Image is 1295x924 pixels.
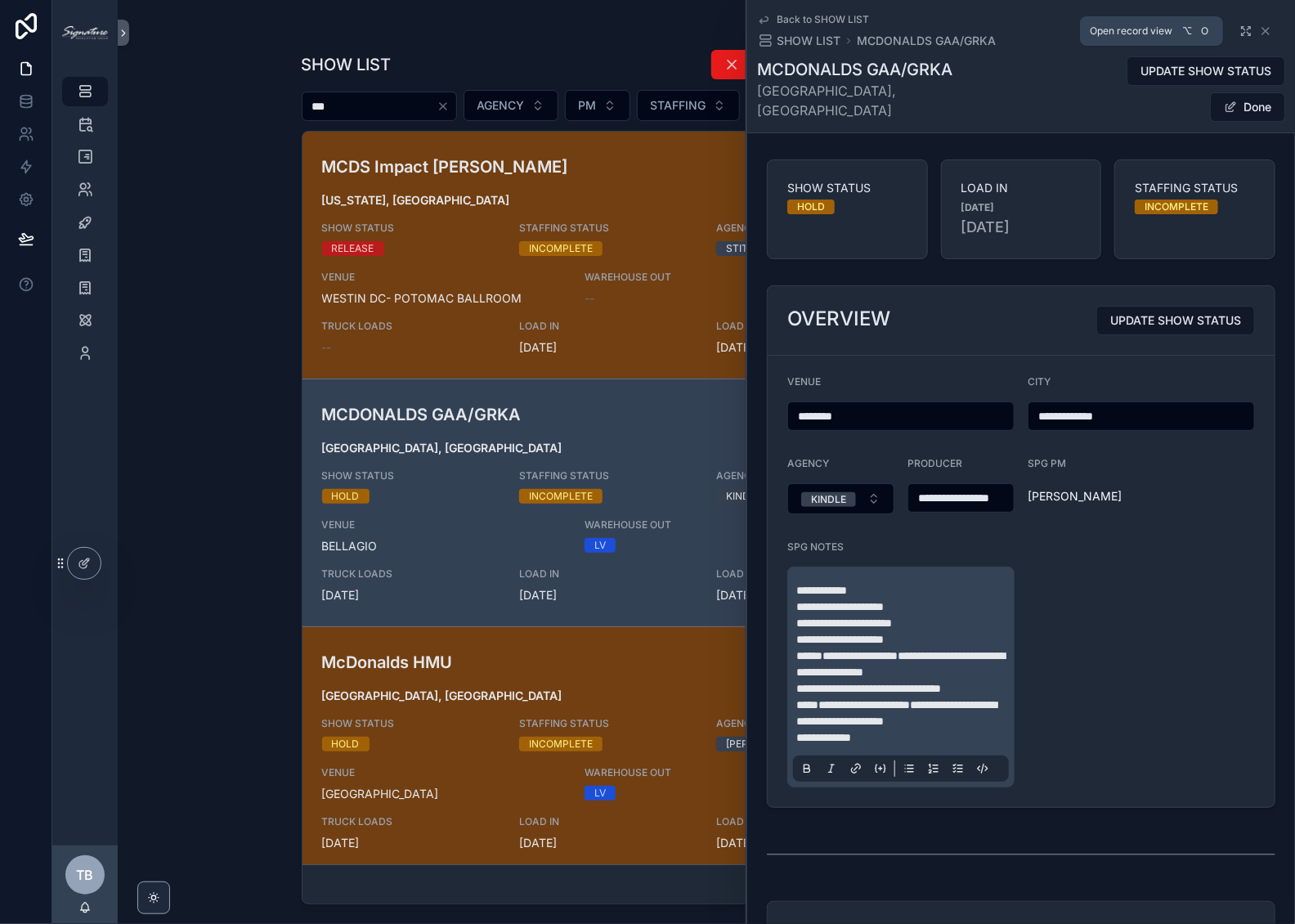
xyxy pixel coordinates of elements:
span: WAREHOUSE OUT [585,518,828,532]
span: WAREHOUSE OUT [585,766,828,779]
span: SHOW STATUS [322,222,500,235]
span: AGENCY [716,469,894,482]
span: SHOW STATUS [322,469,500,482]
div: LV [594,538,606,553]
div: [PERSON_NAME] [726,737,805,751]
span: TRUCK LOADS [322,815,500,828]
span: BELLAGIO [322,538,566,554]
span: STAFFING STATUS [519,717,697,730]
div: HOLD [797,200,825,214]
div: KINDLE [726,489,761,504]
button: Select Button [464,90,558,121]
span: SPG PM [1028,457,1066,469]
span: UPDATE SHOW STATUS [1110,312,1241,329]
a: McDonalds HMU[GEOGRAPHIC_DATA], [GEOGRAPHIC_DATA]SHOW STATUSHOLDSTAFFING STATUSINCOMPLETEAGENCY[P... [302,626,1111,874]
a: Back to SHOW LIST [757,13,869,26]
div: INCOMPLETE [1145,200,1208,214]
span: -- [585,290,594,307]
button: Select Button [787,483,894,514]
span: AGENCY [477,97,525,114]
h3: MCDS Impact [PERSON_NAME] [322,155,828,179]
span: TRUCK LOADS [322,320,500,333]
span: PRODUCER [907,457,962,469]
a: MCDS Impact [PERSON_NAME][US_STATE], [GEOGRAPHIC_DATA]SHOW STATUSRELEASESTAFFING STATUSINCOMPLETE... [302,132,1111,379]
div: RELEASE [332,241,374,256]
span: Back to SHOW LIST [777,13,869,26]
span: [DATE] [519,339,697,356]
span: AGENCY [716,222,894,235]
strong: [DATE] [961,201,995,214]
span: SHOW LIST [777,33,840,49]
span: O [1199,25,1212,38]
strong: [GEOGRAPHIC_DATA], [GEOGRAPHIC_DATA] [322,689,562,702]
span: [DATE] [519,587,697,603]
h3: McDonalds HMU [322,650,828,675]
span: [DATE] [716,587,894,603]
span: VENUE [322,766,566,779]
button: UPDATE SHOW STATUS [1127,56,1285,86]
button: ADD BLACKOUT [711,50,850,79]
button: UPDATE SHOW STATUS [1096,306,1255,335]
span: AGENCY [787,457,829,469]
div: INCOMPLETE [529,241,593,256]
span: PM [579,97,597,114]
span: STAFFING [651,97,706,114]
span: [GEOGRAPHIC_DATA] [322,786,566,802]
span: -- [322,339,332,356]
span: Open record view [1090,25,1172,38]
span: [DATE] [519,835,697,851]
span: LOAD OUT [716,567,894,581]
span: VENUE [322,271,566,284]
div: scrollable content [52,65,118,389]
span: [DATE] [322,835,500,851]
button: Clear [437,100,456,113]
span: SHOW STATUS [787,180,907,196]
strong: [US_STATE], [GEOGRAPHIC_DATA] [322,193,510,207]
span: LOAD OUT [716,815,894,828]
span: [GEOGRAPHIC_DATA], [GEOGRAPHIC_DATA] [757,81,1033,120]
strong: [GEOGRAPHIC_DATA], [GEOGRAPHIC_DATA] [322,441,562,455]
a: MCDONALDS GAA/GRKA[GEOGRAPHIC_DATA], [GEOGRAPHIC_DATA]SHOW STATUSHOLDSTAFFING STATUSINCOMPLETEAGE... [302,379,1111,626]
span: [DATE] [322,587,500,603]
div: LV [594,786,606,801]
div: HOLD [332,489,360,504]
span: [DATE] [716,339,894,356]
span: LOAD IN [519,815,697,828]
span: STAFFING STATUS [519,469,697,482]
h3: MCDONALDS GAA/GRKA [322,402,828,427]
span: TB [77,865,94,885]
div: KINDLE [811,492,846,507]
div: INCOMPLETE [529,737,593,751]
span: SHOW STATUS [322,717,500,730]
a: MCDONALDS GAA/GRKA [857,33,996,49]
span: LOAD IN [519,567,697,581]
div: STITCH PRODUCTION [726,241,831,256]
span: WESTIN DC- POTOMAC BALLROOM [322,290,566,307]
span: VENUE [787,375,821,388]
div: INCOMPLETE [529,489,593,504]
span: AGENCY [716,717,894,730]
h1: MCDONALDS GAA/GRKA [757,58,1033,81]
button: Select Button [565,90,630,121]
span: CITY [1028,375,1051,388]
h1: SHOW LIST [302,53,392,76]
a: SHOW LIST [757,33,840,49]
span: LOAD IN [519,320,697,333]
span: STAFFING STATUS [519,222,697,235]
span: STAFFING STATUS [1135,180,1255,196]
span: VENUE [322,518,566,532]
div: HOLD [332,737,360,751]
button: Select Button [637,90,740,121]
span: LOAD IN [961,180,1082,196]
span: TRUCK LOADS [322,567,500,581]
img: App logo [62,26,108,39]
span: SPG NOTES [787,540,844,553]
span: LOAD OUT [716,320,894,333]
h2: OVERVIEW [787,306,890,332]
span: [DATE] [961,216,1082,239]
span: [PERSON_NAME] [1028,488,1122,505]
span: [DATE] [716,835,894,851]
button: Done [1210,92,1285,122]
span: UPDATE SHOW STATUS [1140,63,1271,79]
